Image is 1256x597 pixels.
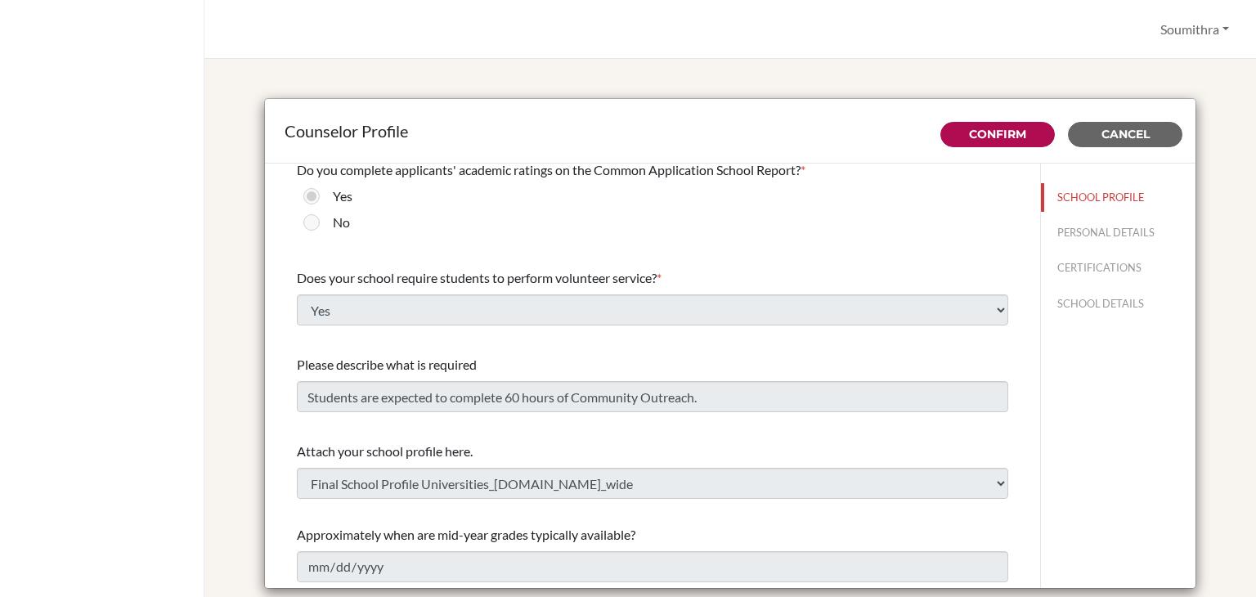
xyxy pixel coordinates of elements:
[333,213,350,232] label: No
[1153,14,1236,45] button: Soumithra
[297,357,477,372] span: Please describe what is required
[1041,254,1195,282] button: CERTIFICATIONS
[285,119,1176,143] div: Counselor Profile
[1041,183,1195,212] button: SCHOOL PROFILE
[297,443,473,459] span: Attach your school profile here.
[297,162,801,177] span: Do you complete applicants' academic ratings on the Common Application School Report?
[297,270,657,285] span: Does your school require students to perform volunteer service?
[1041,290,1195,318] button: SCHOOL DETAILS
[333,186,352,206] label: Yes
[297,527,635,542] span: Approximately when are mid-year grades typically available?
[1041,218,1195,247] button: PERSONAL DETAILS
